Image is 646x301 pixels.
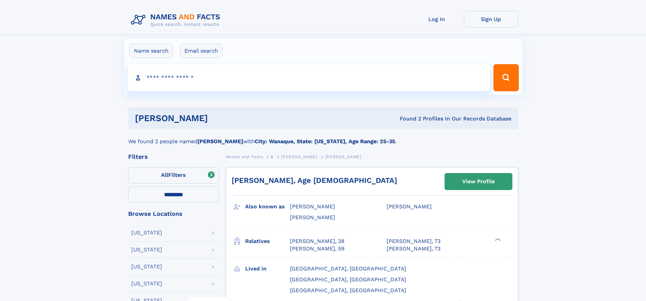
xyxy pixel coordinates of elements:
[290,214,335,221] span: [PERSON_NAME]
[128,167,219,184] label: Filters
[128,11,226,29] img: Logo Names and Facts
[131,230,162,236] div: [US_STATE]
[255,138,395,145] b: City: Wanaque, State: [US_STATE], Age Range: 25-35
[226,152,263,161] a: Names and Facts
[180,44,222,58] label: Email search
[387,245,441,252] a: [PERSON_NAME], 73
[290,245,345,252] a: [PERSON_NAME], 59
[387,203,432,210] span: [PERSON_NAME]
[325,154,361,159] span: [PERSON_NAME]
[387,238,441,245] a: [PERSON_NAME], 73
[232,176,397,185] a: [PERSON_NAME], Age [DEMOGRAPHIC_DATA]
[161,172,168,178] span: All
[245,201,290,212] h3: Also known as
[290,276,406,283] span: [GEOGRAPHIC_DATA], [GEOGRAPHIC_DATA]
[245,263,290,275] h3: Lived in
[131,281,162,286] div: [US_STATE]
[290,287,406,294] span: [GEOGRAPHIC_DATA], [GEOGRAPHIC_DATA]
[128,129,518,146] div: We found 2 people named with .
[135,114,304,123] h1: [PERSON_NAME]
[445,173,512,190] a: View Profile
[245,236,290,247] h3: Relatives
[271,154,274,159] span: B
[493,237,501,242] div: ❯
[197,138,243,145] b: [PERSON_NAME]
[271,152,274,161] a: B
[304,115,511,123] div: Found 2 Profiles In Our Records Database
[290,203,335,210] span: [PERSON_NAME]
[464,11,518,27] a: Sign Up
[290,265,406,272] span: [GEOGRAPHIC_DATA], [GEOGRAPHIC_DATA]
[410,11,464,27] a: Log In
[493,64,518,91] button: Search Button
[128,154,219,160] div: Filters
[130,44,173,58] label: Name search
[290,238,345,245] a: [PERSON_NAME], 38
[128,211,219,217] div: Browse Locations
[281,154,317,159] span: [PERSON_NAME]
[131,247,162,252] div: [US_STATE]
[462,174,495,189] div: View Profile
[128,64,491,91] input: search input
[131,264,162,269] div: [US_STATE]
[281,152,317,161] a: [PERSON_NAME]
